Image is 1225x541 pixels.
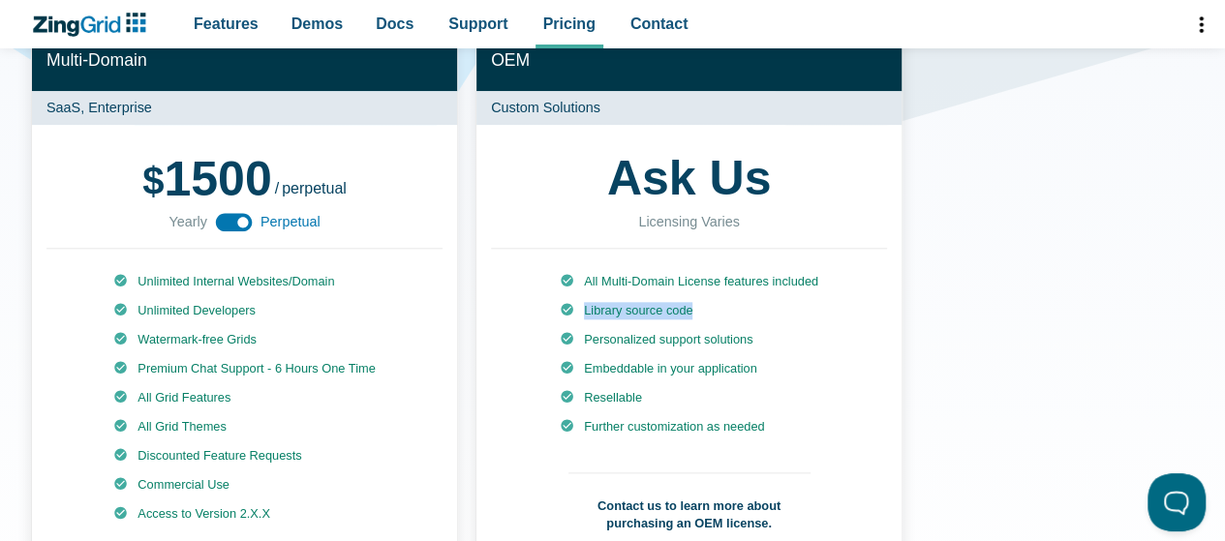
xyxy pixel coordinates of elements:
li: Access to Version 2.X.X [113,505,375,523]
li: Library source code [560,302,818,319]
li: All Multi-Domain License features included [560,273,818,290]
h2: OEM [476,30,902,91]
li: All Grid Themes [113,418,375,436]
p: Contact us to learn more about purchasing an OEM license. [568,472,811,532]
li: Resellable [560,389,818,406]
span: Contact [630,11,689,37]
iframe: Toggle Customer Support [1148,473,1206,531]
span: Perpetual [260,210,321,233]
a: ZingChart Logo. Click to return to the homepage [31,13,156,37]
li: Premium Chat Support - 6 Hours One Time [113,360,375,377]
span: Features [194,11,259,37]
span: Demos [291,11,343,37]
li: Watermark-free Grids [113,331,375,348]
li: Discounted Feature Requests [113,447,375,465]
li: All Grid Features [113,389,375,406]
div: Licensing Varies [638,210,740,233]
span: 1500 [142,152,271,206]
p: SaaS, Enterprise [32,91,457,125]
li: Personalized support solutions [560,331,818,348]
li: Unlimited Internal Websites/Domain [113,273,375,290]
strong: Ask Us [607,154,772,202]
span: / [275,181,279,196]
li: Commercial Use [113,476,375,494]
span: Yearly [168,210,206,233]
span: Support [448,11,507,37]
li: Embeddable in your application [560,360,818,377]
h2: Multi-Domain [32,30,457,91]
span: Pricing [543,11,596,37]
span: Docs [376,11,413,37]
p: Custom Solutions [476,91,902,125]
li: Further customization as needed [560,418,818,436]
span: perpetual [282,180,347,196]
li: Unlimited Developers [113,302,375,319]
